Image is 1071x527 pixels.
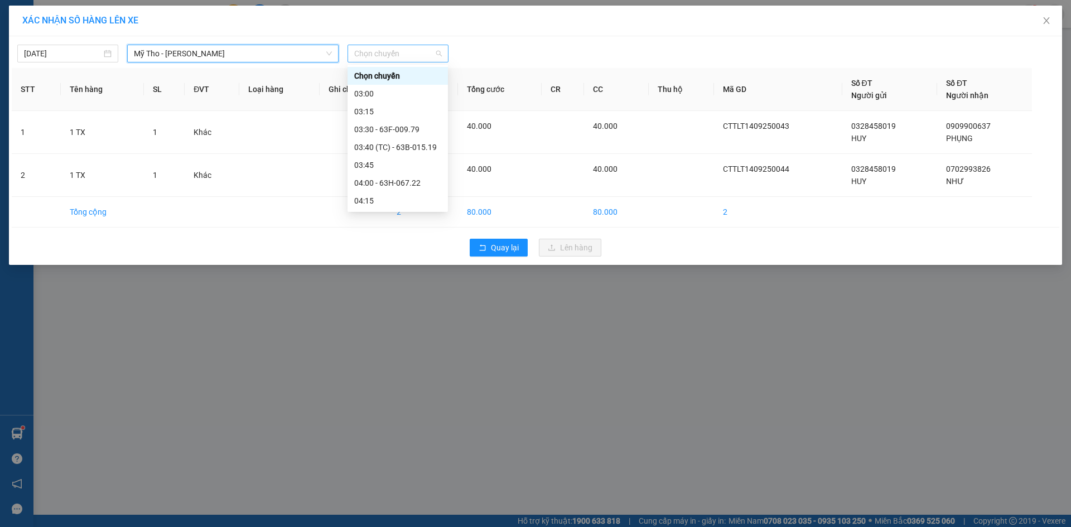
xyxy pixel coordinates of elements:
input: 14/09/2025 [24,47,102,60]
span: 0702993826 [946,165,991,173]
span: Người nhận [946,91,988,100]
span: Mỹ Tho - Hồ Chí Minh [134,45,332,62]
td: 1 TX [61,111,144,154]
div: 04:15 [354,195,441,207]
td: 2 [12,154,61,197]
span: Số ĐT [851,79,872,88]
button: Close [1031,6,1062,37]
td: 2 [714,197,842,228]
th: Loại hàng [239,68,320,111]
span: rollback [479,244,486,253]
th: Ghi chú [320,68,388,111]
span: Người gửi [851,91,887,100]
span: NHƯ [946,177,964,186]
th: CR [542,68,584,111]
td: 1 [12,111,61,154]
button: rollbackQuay lại [470,239,528,257]
span: 40.000 [467,122,491,130]
td: Tổng cộng [61,197,144,228]
td: Khác [185,154,239,197]
span: XÁC NHẬN SỐ HÀNG LÊN XE [22,15,138,26]
th: Tổng cước [458,68,542,111]
div: Chọn chuyến [348,67,448,85]
div: 04:00 - 63H-067.22 [354,177,441,189]
span: 40.000 [593,122,617,130]
span: Chọn chuyến [354,45,442,62]
span: CTTLT1409250043 [723,122,789,130]
text: CTTLT1409250044 [52,53,203,72]
span: Số ĐT [946,79,967,88]
td: 2 [388,197,458,228]
th: ĐVT [185,68,239,111]
div: 03:15 [354,105,441,118]
td: 80.000 [458,197,542,228]
td: 1 TX [61,154,144,197]
th: STT [12,68,61,111]
span: CTTLT1409250044 [723,165,789,173]
td: Khác [185,111,239,154]
span: 0328458019 [851,122,896,130]
div: 03:30 - 63F-009.79 [354,123,441,136]
span: PHỤNG [946,134,973,143]
div: 03:00 [354,88,441,100]
td: 80.000 [584,197,649,228]
span: HUY [851,134,866,143]
span: close [1042,16,1051,25]
span: 1 [153,128,157,137]
span: 40.000 [593,165,617,173]
span: 0909900637 [946,122,991,130]
div: [PERSON_NAME] [6,80,248,109]
th: SL [144,68,185,111]
span: 40.000 [467,165,491,173]
div: Chọn chuyến [354,70,441,82]
span: Quay lại [491,241,519,254]
span: 0328458019 [851,165,896,173]
div: 03:45 [354,159,441,171]
div: 03:40 (TC) - 63B-015.19 [354,141,441,153]
span: HUY [851,177,866,186]
th: Thu hộ [649,68,714,111]
span: down [326,50,332,57]
th: Tên hàng [61,68,144,111]
span: 1 [153,171,157,180]
th: Mã GD [714,68,842,111]
button: uploadLên hàng [539,239,601,257]
th: CC [584,68,649,111]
